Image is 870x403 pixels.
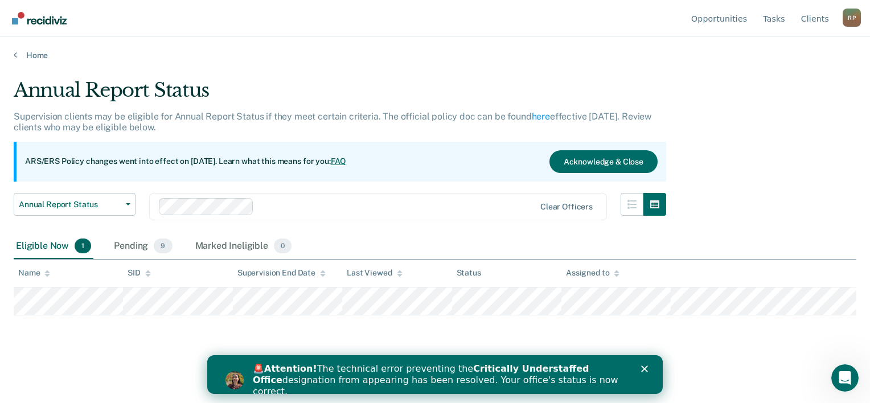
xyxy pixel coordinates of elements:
[14,50,856,60] a: Home
[14,234,93,259] div: Eligible Now1
[540,202,593,212] div: Clear officers
[14,79,666,111] div: Annual Report Status
[193,234,294,259] div: Marked Ineligible0
[14,111,651,133] p: Supervision clients may be eligible for Annual Report Status if they meet certain criteria. The o...
[347,268,402,278] div: Last Viewed
[75,238,91,253] span: 1
[549,150,658,173] button: Acknowledge & Close
[154,238,172,253] span: 9
[12,12,67,24] img: Recidiviz
[112,234,174,259] div: Pending9
[46,8,382,30] b: Critically Understaffed Office
[843,9,861,27] button: Profile dropdown button
[25,156,346,167] p: ARS/ERS Policy changes went into effect on [DATE]. Learn what this means for you:
[331,157,347,166] a: FAQ
[18,268,50,278] div: Name
[532,111,550,122] a: here
[434,10,445,17] div: Close
[207,355,663,394] iframe: Intercom live chat banner
[14,193,136,216] button: Annual Report Status
[19,200,121,209] span: Annual Report Status
[237,268,326,278] div: Supervision End Date
[457,268,481,278] div: Status
[46,8,419,42] div: 🚨 The technical error preventing the designation from appearing has been resolved. Your office's ...
[57,8,110,19] b: Attention!
[831,364,859,392] iframe: Intercom live chat
[128,268,151,278] div: SID
[274,238,292,253] span: 0
[843,9,861,27] div: R P
[566,268,619,278] div: Assigned to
